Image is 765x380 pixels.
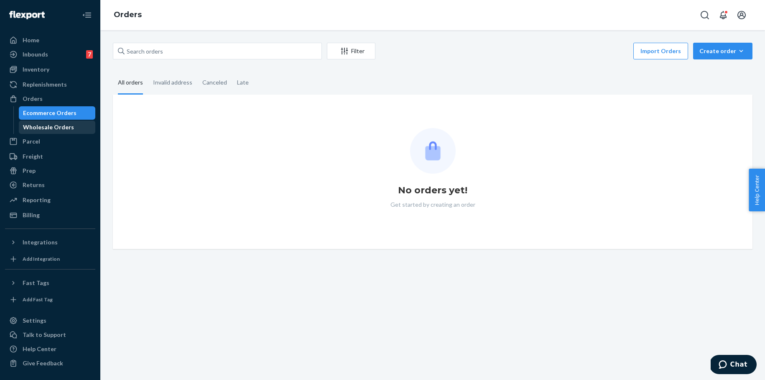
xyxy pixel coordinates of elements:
[23,95,43,103] div: Orders
[23,255,60,262] div: Add Integration
[237,72,249,93] div: Late
[5,236,95,249] button: Integrations
[23,296,53,303] div: Add Fast Tag
[390,200,475,209] p: Get started by creating an order
[633,43,688,59] button: Import Orders
[23,80,67,89] div: Replenishments
[715,7,732,23] button: Open notifications
[153,72,192,93] div: Invalid address
[5,150,95,163] a: Freight
[410,128,456,174] img: Empty list
[107,3,148,27] ol: breadcrumbs
[5,193,95,207] a: Reporting
[696,7,713,23] button: Open Search Box
[23,109,76,117] div: Ecommerce Orders
[5,293,95,306] a: Add Fast Tag
[23,279,49,287] div: Fast Tags
[23,181,45,189] div: Returns
[5,252,95,266] a: Add Integration
[5,357,95,370] button: Give Feedback
[9,11,45,19] img: Flexport logo
[23,36,39,44] div: Home
[733,7,750,23] button: Open account menu
[19,106,96,120] a: Ecommerce Orders
[327,47,375,55] div: Filter
[5,208,95,222] a: Billing
[23,137,40,146] div: Parcel
[5,178,95,192] a: Returns
[5,33,95,47] a: Home
[23,238,58,246] div: Integrations
[5,92,95,105] a: Orders
[5,314,95,327] a: Settings
[19,121,96,134] a: Wholesale Orders
[202,72,227,93] div: Canceled
[5,135,95,148] a: Parcel
[23,196,51,204] div: Reporting
[23,331,66,339] div: Talk to Support
[79,7,95,23] button: Close Navigation
[114,10,142,19] a: Orders
[23,211,40,219] div: Billing
[23,123,74,131] div: Wholesale Orders
[699,47,746,55] div: Create order
[693,43,752,59] button: Create order
[23,345,56,353] div: Help Center
[5,328,95,341] button: Talk to Support
[749,169,765,211] button: Help Center
[327,43,375,59] button: Filter
[5,342,95,356] a: Help Center
[118,72,143,95] div: All orders
[23,167,36,175] div: Prep
[398,184,467,197] h1: No orders yet!
[5,48,95,61] a: Inbounds7
[23,359,63,367] div: Give Feedback
[5,63,95,76] a: Inventory
[5,276,95,290] button: Fast Tags
[86,50,93,59] div: 7
[23,152,43,161] div: Freight
[5,164,95,177] a: Prep
[23,65,49,74] div: Inventory
[23,316,46,325] div: Settings
[5,78,95,91] a: Replenishments
[113,43,322,59] input: Search orders
[711,355,757,376] iframe: Opens a widget where you can chat to one of our agents
[23,50,48,59] div: Inbounds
